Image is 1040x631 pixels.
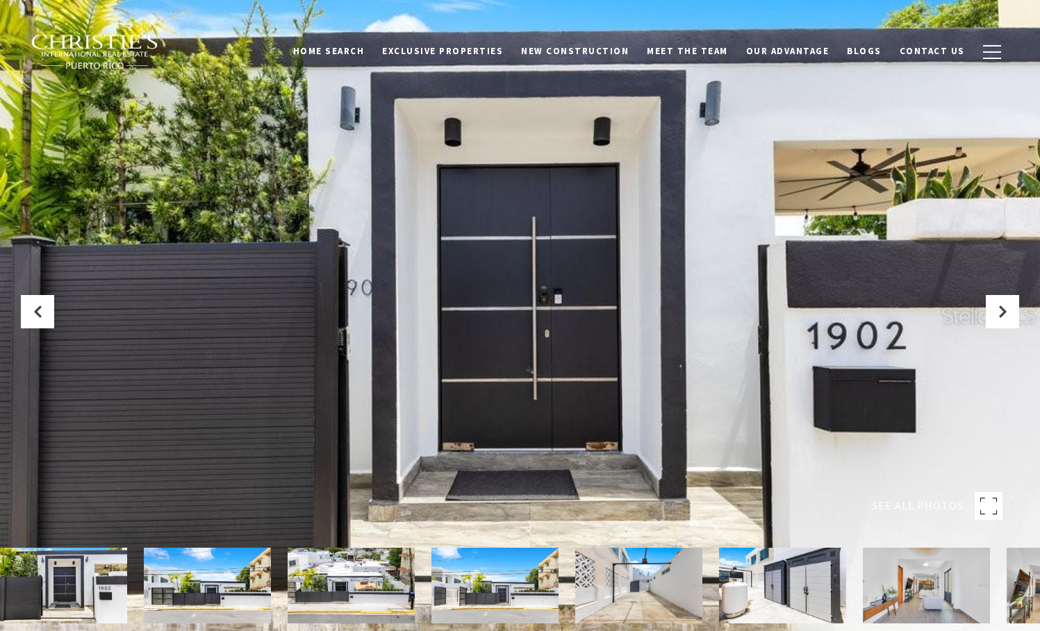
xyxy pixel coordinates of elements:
img: 1902 CALLE CACIQUE [144,548,271,623]
a: Meet the Team [638,38,737,65]
span: Our Advantage [746,45,829,57]
a: New Construction [512,38,638,65]
img: Christie's International Real Estate black text logo [31,34,160,70]
img: 1902 CALLE CACIQUE [863,548,990,623]
span: Contact Us [900,45,965,57]
span: Blogs [847,45,882,57]
img: 1902 CALLE CACIQUE [431,548,559,623]
img: 1902 CALLE CACIQUE [288,548,415,623]
a: Exclusive Properties [373,38,512,65]
a: Blogs [838,38,891,65]
span: New Construction [521,45,629,57]
span: SEE ALL PHOTOS [872,497,964,515]
a: Home Search [284,38,374,65]
a: Our Advantage [737,38,839,65]
span: Exclusive Properties [382,45,503,57]
img: 1902 CALLE CACIQUE [719,548,846,623]
img: 1902 CALLE CACIQUE [575,548,702,623]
